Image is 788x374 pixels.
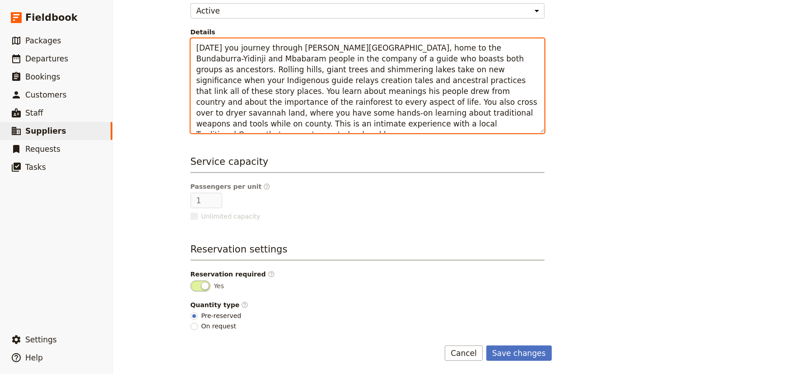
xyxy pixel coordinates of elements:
span: Passengers per unit [191,182,271,191]
button: Cancel [445,346,483,361]
span: Staff [25,108,43,117]
h3: Reservation settings [191,243,545,261]
span: Bookings [25,72,60,81]
span: Customers [25,90,66,99]
textarea: Details [191,38,545,133]
div: Reservation required [191,270,545,279]
input: Pre-reserved [191,313,198,320]
button: Save changes [486,346,552,361]
span: Pre-reserved [201,311,242,320]
span: Details [191,28,545,37]
span: Unlimited capacity [201,212,261,221]
input: On request [191,323,198,330]
span: ​ [268,271,275,278]
h3: Service capacity [191,155,545,173]
span: Packages [25,36,61,45]
select: Status [191,3,545,19]
span: Settings [25,335,57,344]
span: Fieldbook [25,11,78,24]
span: Help [25,353,43,362]
span: Tasks [25,163,46,172]
span: Yes [214,281,224,290]
span: Requests [25,145,61,154]
span: Departures [25,54,68,63]
input: Passengers per unit​Unlimited capacity [191,193,222,208]
span: ​ [241,301,248,309]
span: On request [201,322,237,331]
span: ​ [263,183,270,190]
div: Quantity type [191,300,545,309]
span: Suppliers [25,126,66,136]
